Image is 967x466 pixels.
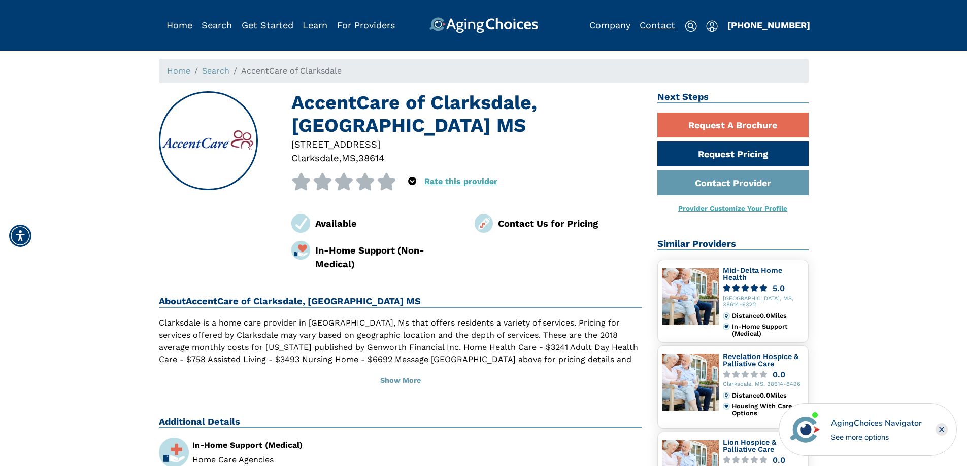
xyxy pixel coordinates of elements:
[159,370,643,392] button: Show More
[342,153,356,163] span: MS
[723,456,804,464] a: 0.0
[723,381,804,388] div: Clarksdale, MS, 38614-8426
[356,153,358,163] span: ,
[773,284,785,292] div: 5.0
[657,141,809,166] a: Request Pricing
[498,217,642,230] div: Contact Us for Pricing
[358,151,384,165] div: 38614
[723,438,776,453] a: Lion Hospice & Palliative Care
[657,170,809,195] a: Contact Provider
[732,323,804,338] div: In-Home Support (Medical)
[159,317,643,378] p: Clarksdale is a home care provider in [GEOGRAPHIC_DATA], Ms that offers residents a variety of se...
[723,312,730,319] img: distance.svg
[241,66,342,76] span: AccentCare of Clarksdale
[303,20,327,30] a: Learn
[291,153,339,163] span: Clarksdale
[339,153,342,163] span: ,
[773,371,785,378] div: 0.0
[337,20,395,30] a: For Providers
[291,137,642,151] div: [STREET_ADDRESS]
[723,371,804,378] a: 0.0
[291,91,642,137] h1: AccentCare of Clarksdale, [GEOGRAPHIC_DATA] MS
[315,243,459,271] div: In-Home Support (Non-Medical)
[202,66,229,76] a: Search
[315,217,459,230] div: Available
[408,173,416,190] div: Popover trigger
[657,113,809,137] a: Request A Brochure
[706,17,718,33] div: Popover trigger
[429,17,538,33] img: AgingChoices
[166,20,192,30] a: Home
[936,423,948,436] div: Close
[723,352,798,368] a: Revelation Hospice & Palliative Care
[167,66,190,76] a: Home
[589,20,630,30] a: Company
[678,204,787,212] a: Provider Customize Your Profile
[202,17,232,33] div: Popover trigger
[788,412,822,447] img: avatar
[732,312,804,319] div: Distance 0.0 Miles
[727,20,810,30] a: [PHONE_NUMBER]
[159,59,809,83] nav: breadcrumb
[685,20,697,32] img: search-icon.svg
[657,91,809,103] h2: Next Steps
[732,392,804,399] div: Distance 0.0 Miles
[723,266,782,281] a: Mid-Delta Home Health
[657,238,809,250] h2: Similar Providers
[732,403,804,417] div: Housing With Care Options
[202,20,232,30] a: Search
[192,456,393,464] li: Home Care Agencies
[773,456,785,464] div: 0.0
[723,284,804,292] a: 5.0
[159,128,257,153] img: AccentCare of Clarksdale, Clarksdale MS
[723,323,730,330] img: primary.svg
[723,296,804,309] div: [GEOGRAPHIC_DATA], MS, 38614-6322
[706,20,718,32] img: user-icon.svg
[640,20,675,30] a: Contact
[723,403,730,410] img: primary.svg
[723,392,730,399] img: distance.svg
[192,441,393,449] div: In-Home Support (Medical)
[831,432,922,442] div: See more options
[831,417,922,429] div: AgingChoices Navigator
[159,416,643,428] h2: Additional Details
[242,20,293,30] a: Get Started
[159,296,643,308] h2: About AccentCare of Clarksdale, [GEOGRAPHIC_DATA] MS
[424,176,497,186] a: Rate this provider
[9,225,31,247] div: Accessibility Menu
